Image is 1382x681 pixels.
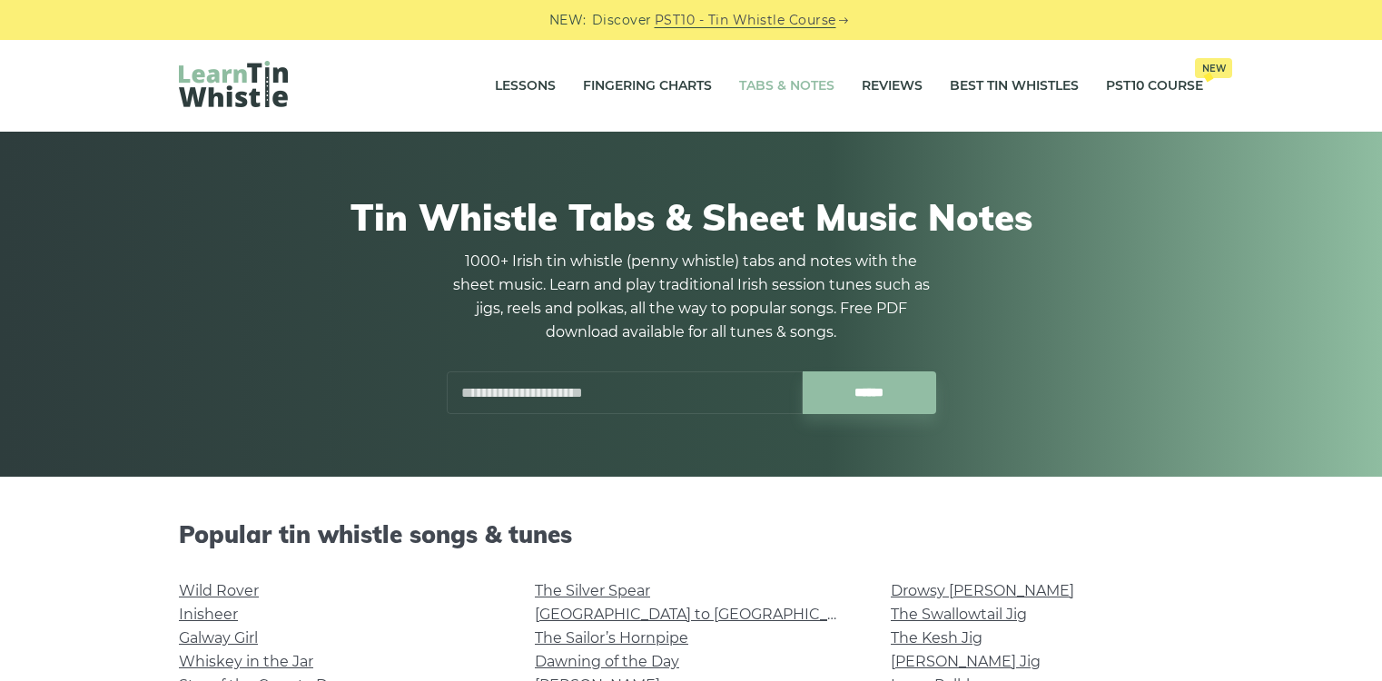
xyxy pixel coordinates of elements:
a: [GEOGRAPHIC_DATA] to [GEOGRAPHIC_DATA] [535,606,870,623]
a: The Swallowtail Jig [891,606,1027,623]
a: Inisheer [179,606,238,623]
a: Wild Rover [179,582,259,599]
a: Reviews [862,64,923,109]
a: PST10 CourseNew [1106,64,1203,109]
a: The Kesh Jig [891,629,982,646]
a: Galway Girl [179,629,258,646]
a: Drowsy [PERSON_NAME] [891,582,1074,599]
a: The Silver Spear [535,582,650,599]
h1: Tin Whistle Tabs & Sheet Music Notes [179,195,1203,239]
a: The Sailor’s Hornpipe [535,629,688,646]
a: Fingering Charts [583,64,712,109]
a: Dawning of the Day [535,653,679,670]
h2: Popular tin whistle songs & tunes [179,520,1203,548]
span: New [1195,58,1232,78]
p: 1000+ Irish tin whistle (penny whistle) tabs and notes with the sheet music. Learn and play tradi... [446,250,936,344]
a: Lessons [495,64,556,109]
a: Tabs & Notes [739,64,834,109]
a: Best Tin Whistles [950,64,1079,109]
a: Whiskey in the Jar [179,653,313,670]
a: [PERSON_NAME] Jig [891,653,1041,670]
img: LearnTinWhistle.com [179,61,288,107]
